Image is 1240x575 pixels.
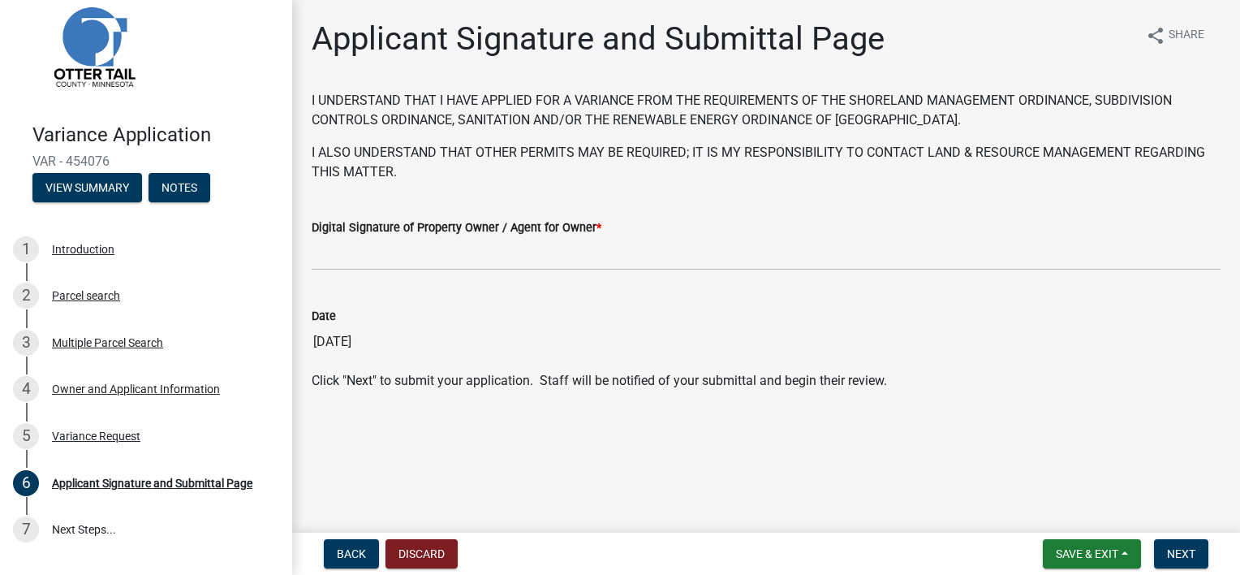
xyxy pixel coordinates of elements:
span: VAR - 454076 [32,153,260,169]
button: Notes [149,173,210,202]
div: Multiple Parcel Search [52,337,163,348]
div: Introduction [52,244,114,255]
p: I UNDERSTAND THAT I HAVE APPLIED FOR A VARIANCE FROM THE REQUIREMENTS OF THE SHORELAND MANAGEMENT... [312,91,1221,130]
div: Parcel search [52,290,120,301]
h1: Applicant Signature and Submittal Page [312,19,885,58]
div: Owner and Applicant Information [52,383,220,395]
button: shareShare [1133,19,1217,51]
button: View Summary [32,173,142,202]
span: Save & Exit [1056,547,1118,560]
div: 2 [13,283,39,309]
i: share [1146,26,1165,45]
label: Digital Signature of Property Owner / Agent for Owner [312,223,601,234]
p: I ALSO UNDERSTAND THAT OTHER PERMITS MAY BE REQUIRED; IT IS MY RESPONSIBILITY TO CONTACT LAND & R... [312,143,1221,182]
div: 3 [13,330,39,356]
button: Save & Exit [1043,539,1141,569]
span: Next [1167,547,1195,560]
div: 7 [13,517,39,543]
div: Applicant Signature and Submittal Page [52,478,252,489]
div: 1 [13,236,39,262]
button: Next [1154,539,1208,569]
label: Date [312,311,336,322]
h4: Variance Application [32,123,279,147]
span: Share [1169,26,1204,45]
div: 5 [13,423,39,449]
button: Back [324,539,379,569]
wm-modal-confirm: Summary [32,182,142,195]
div: 6 [13,470,39,496]
div: Variance Request [52,430,140,442]
span: Back [337,547,366,560]
p: Click "Next" to submit your application. Staff will be notified of your submittal and begin their... [312,371,1221,391]
wm-modal-confirm: Notes [149,182,210,195]
button: Discard [385,539,458,569]
div: 4 [13,376,39,402]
